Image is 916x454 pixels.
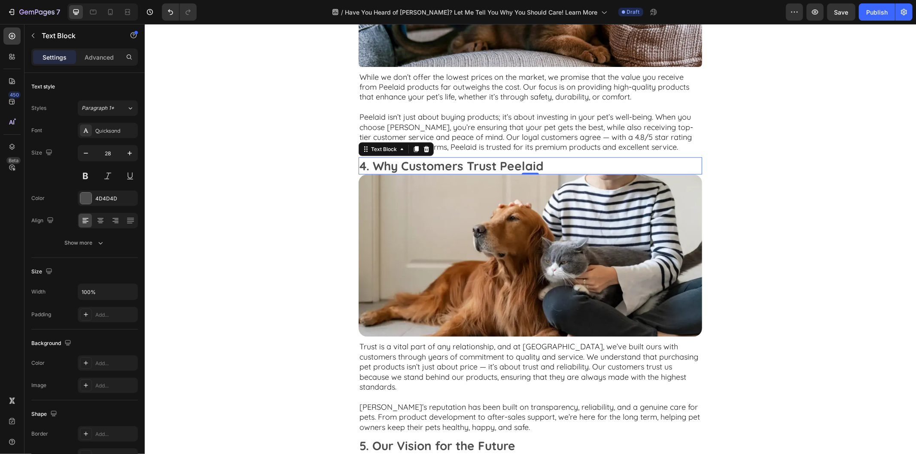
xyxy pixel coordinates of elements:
[31,235,138,251] button: Show more
[345,8,598,17] span: Have You Heard of [PERSON_NAME]? Let Me Tell You Why You Should Care! Learn More
[145,24,916,454] iframe: Design area
[31,381,46,389] div: Image
[215,318,557,378] p: Trust is a vital part of any relationship, and at [GEOGRAPHIC_DATA], we’ve built ours with custom...
[215,378,557,409] p: [PERSON_NAME]’s reputation has been built on transparency, reliability, and a genuine care for pe...
[6,157,21,164] div: Beta
[866,8,888,17] div: Publish
[3,3,64,21] button: 7
[95,360,136,367] div: Add...
[95,127,136,135] div: Quicksand
[215,134,557,150] p: 4. Why Customers Trust Peelaid
[341,8,344,17] span: /
[95,195,136,203] div: 4D4D4D
[95,430,136,438] div: Add...
[31,215,55,227] div: Align
[31,83,55,91] div: Text style
[215,88,557,128] p: Peelaid isn’t just about buying products; it’s about investing in your pet’s well-being. When you...
[82,104,114,112] span: Paragraph 1*
[56,7,60,17] p: 7
[43,53,67,62] p: Settings
[859,3,895,21] button: Publish
[31,147,54,159] div: Size
[215,48,557,88] p: While we don’t offer the lowest prices on the market, we promise that the value you receive from ...
[95,311,136,319] div: Add...
[627,8,640,16] span: Draft
[225,121,254,129] div: Text Block
[31,288,46,296] div: Width
[827,3,855,21] button: Save
[31,409,59,420] div: Shape
[85,53,114,62] p: Advanced
[834,9,849,16] span: Save
[31,266,54,278] div: Size
[31,430,48,438] div: Border
[31,194,45,202] div: Color
[65,239,105,247] div: Show more
[95,382,136,390] div: Add...
[78,284,137,300] input: Auto
[31,104,46,112] div: Styles
[31,311,51,318] div: Padding
[78,100,138,116] button: Paragraph 1*
[31,338,73,349] div: Background
[8,91,21,98] div: 450
[31,359,45,367] div: Color
[162,3,197,21] div: Undo/Redo
[215,415,557,430] p: 5. Our Vision for the Future
[31,127,42,134] div: Font
[42,30,115,41] p: Text Block
[214,151,557,313] img: gempages_574911953592386789-f388846e-e993-4a1c-87e1-bc3964985dac.webp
